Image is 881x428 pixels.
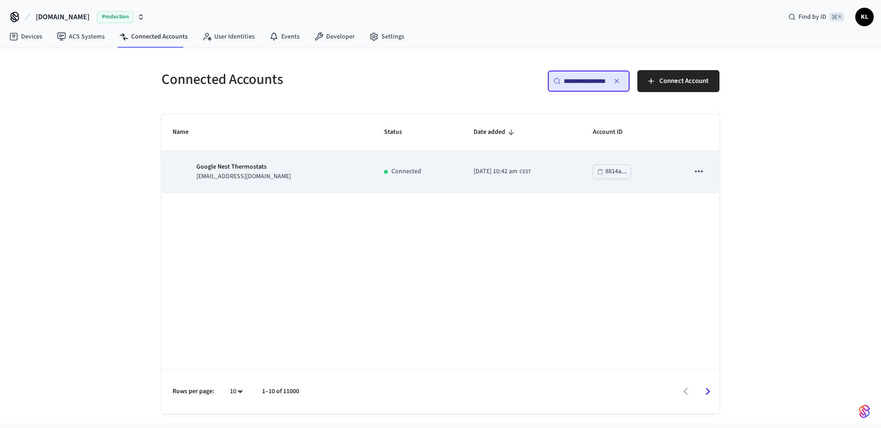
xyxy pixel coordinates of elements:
[593,165,631,179] button: 8814a...
[262,28,307,45] a: Events
[856,9,873,25] span: KL
[112,28,195,45] a: Connected Accounts
[50,28,112,45] a: ACS Systems
[173,125,201,139] span: Name
[162,114,719,193] table: sticky table
[474,125,517,139] span: Date added
[225,385,247,398] div: 10
[173,387,214,396] p: Rows per page:
[605,166,627,177] div: 8814a...
[474,167,518,176] span: [DATE] 10:42 am
[519,168,531,176] span: CEST
[697,381,719,402] button: Go to next page
[859,404,870,419] img: SeamLogoGradient.69752ec5.svg
[593,125,635,139] span: Account ID
[2,28,50,45] a: Devices
[162,70,435,89] h5: Connected Accounts
[474,167,531,176] div: Europe/Zagreb
[362,28,412,45] a: Settings
[262,387,299,396] p: 1–10 of 11000
[196,162,291,172] p: Google Nest Thermostats
[829,12,844,22] span: ⌘ K
[307,28,362,45] a: Developer
[855,8,874,26] button: KL
[781,9,852,25] div: Find by ID⌘ K
[97,11,134,23] span: Production
[637,70,719,92] button: Connect Account
[384,125,414,139] span: Status
[195,28,262,45] a: User Identities
[196,172,291,181] p: [EMAIL_ADDRESS][DOMAIN_NAME]
[391,167,421,176] p: Connected
[36,11,89,22] span: [DOMAIN_NAME]
[659,75,708,87] span: Connect Account
[798,12,826,22] span: Find by ID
